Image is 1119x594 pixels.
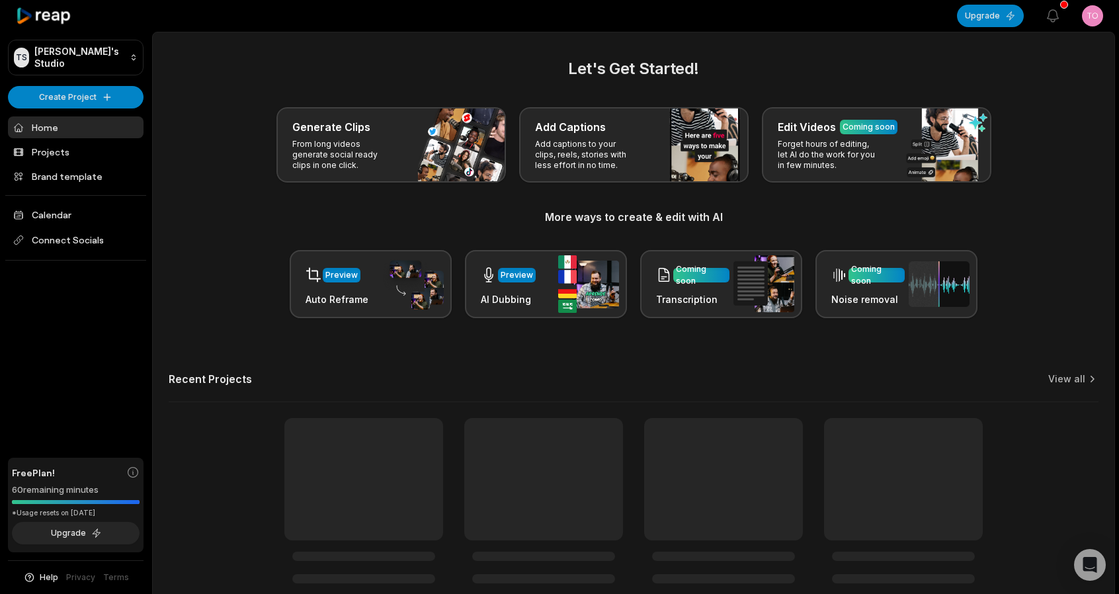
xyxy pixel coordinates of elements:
[12,466,55,480] span: Free Plan!
[12,508,140,518] div: *Usage resets on [DATE]
[1074,549,1106,581] div: Open Intercom Messenger
[501,269,533,281] div: Preview
[8,116,144,138] a: Home
[843,121,895,133] div: Coming soon
[8,165,144,187] a: Brand template
[8,86,144,108] button: Create Project
[292,139,395,171] p: From long videos generate social ready clips in one click.
[831,292,905,306] h3: Noise removal
[535,119,606,135] h3: Add Captions
[656,292,729,306] h3: Transcription
[1048,372,1085,386] a: View all
[8,228,144,252] span: Connect Socials
[169,57,1098,81] h2: Let's Get Started!
[8,204,144,226] a: Calendar
[66,572,95,583] a: Privacy
[169,372,252,386] h2: Recent Projects
[169,209,1098,225] h3: More ways to create & edit with AI
[481,292,536,306] h3: AI Dubbing
[103,572,129,583] a: Terms
[558,255,619,313] img: ai_dubbing.png
[383,259,444,310] img: auto_reframe.png
[535,139,638,171] p: Add captions to your clips, reels, stories with less effort in no time.
[12,522,140,544] button: Upgrade
[14,48,29,67] div: TS
[12,484,140,497] div: 60 remaining minutes
[292,119,370,135] h3: Generate Clips
[306,292,368,306] h3: Auto Reframe
[23,572,58,583] button: Help
[34,46,124,69] p: [PERSON_NAME]'s Studio
[40,572,58,583] span: Help
[325,269,358,281] div: Preview
[676,263,727,287] div: Coming soon
[957,5,1024,27] button: Upgrade
[778,139,880,171] p: Forget hours of editing, let AI do the work for you in few minutes.
[851,263,902,287] div: Coming soon
[733,255,794,312] img: transcription.png
[909,261,970,307] img: noise_removal.png
[778,119,836,135] h3: Edit Videos
[8,141,144,163] a: Projects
